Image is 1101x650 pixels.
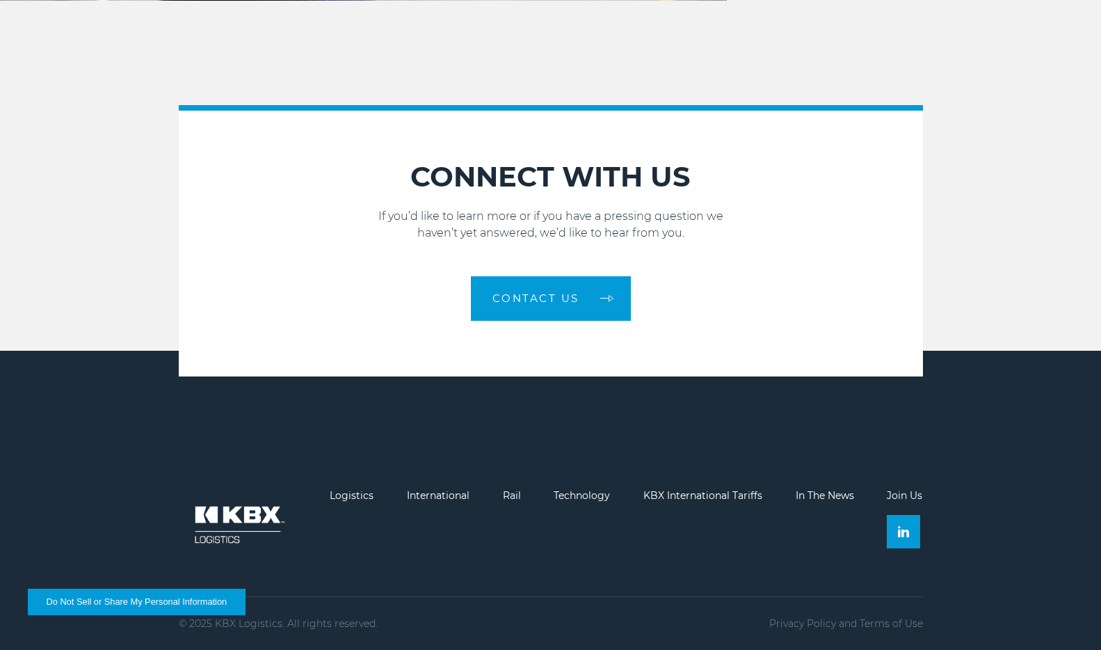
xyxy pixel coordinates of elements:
[179,618,378,629] p: © 2025 KBX Logistics. All rights reserved.
[407,489,469,502] a: International
[179,490,297,560] img: kbx logo
[28,589,246,615] button: Do Not Sell or Share My Personal Information
[503,489,521,502] a: Rail
[769,617,836,630] a: Privacy Policy
[330,489,373,502] a: Logistics
[179,159,923,194] h2: CONNECT WITH US
[898,526,909,537] img: Linkedin
[643,489,762,502] a: KBX International Tariffs
[554,489,610,502] a: Technology
[179,208,923,241] p: If you’d like to learn more or if you have a pressing question we haven’t yet answered, we’d like...
[471,276,631,321] a: Contact Us arrow arrow
[860,617,923,630] a: Terms of Use
[839,617,857,630] span: and
[492,293,579,303] span: Contact Us
[796,489,854,502] a: In The News
[887,489,922,502] a: Join Us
